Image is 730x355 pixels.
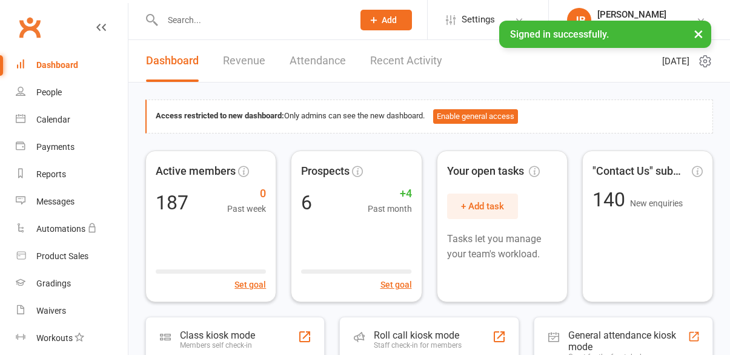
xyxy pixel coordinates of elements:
a: Waivers [16,297,128,325]
button: + Add task [447,194,518,219]
span: Prospects [301,163,350,180]
input: Search... [159,12,345,29]
a: Gradings [16,270,128,297]
span: Settings [462,6,495,33]
span: "Contact Us" submissions [592,163,689,180]
a: Attendance [290,40,346,82]
div: Staff check-in for members [374,341,462,350]
span: New enquiries [630,198,683,208]
div: Automations [36,224,85,234]
div: People [36,87,62,97]
div: Payments [36,142,75,152]
div: Workouts [36,333,73,343]
button: Add [360,10,412,30]
div: [PERSON_NAME] [597,9,683,20]
button: Enable general access [433,109,518,124]
div: Messages [36,197,75,206]
a: Recent Activity [370,40,442,82]
a: Calendar [16,106,128,134]
div: Product Sales [36,251,88,261]
div: 187 [156,193,188,212]
span: Past week [227,202,266,215]
a: Revenue [223,40,265,82]
button: Set goal [234,278,266,291]
span: Active members [156,163,236,180]
span: Add [382,15,397,25]
a: Reports [16,161,128,188]
div: Calendar [36,115,70,124]
div: Moranbah Martial Arts [597,20,683,31]
a: Automations [16,215,128,243]
button: Set goal [380,278,412,291]
a: Payments [16,134,128,161]
div: JB [567,8,591,32]
a: Workouts [16,325,128,352]
div: Reports [36,169,66,179]
div: Waivers [36,306,66,316]
a: Dashboard [146,40,199,82]
div: Gradings [36,279,71,288]
a: Dashboard [16,52,128,79]
span: Your open tasks [447,163,540,180]
div: Dashboard [36,60,78,70]
div: 6 [301,193,312,212]
span: [DATE] [662,54,689,69]
div: Class kiosk mode [180,330,255,341]
span: 140 [592,188,630,211]
span: Past month [368,202,412,215]
p: Tasks let you manage your team's workload. [447,231,557,262]
span: Signed in successfully. [510,29,609,40]
a: Messages [16,188,128,215]
a: People [16,79,128,106]
span: +4 [368,185,412,203]
a: Clubworx [15,12,45,42]
div: Roll call kiosk mode [374,330,462,341]
span: 0 [227,185,266,203]
div: Members self check-in [180,341,255,350]
div: Only admins can see the new dashboard. [156,109,703,124]
a: Product Sales [16,243,128,270]
div: General attendance kiosk mode [568,330,688,353]
strong: Access restricted to new dashboard: [156,111,284,120]
button: × [688,21,709,47]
